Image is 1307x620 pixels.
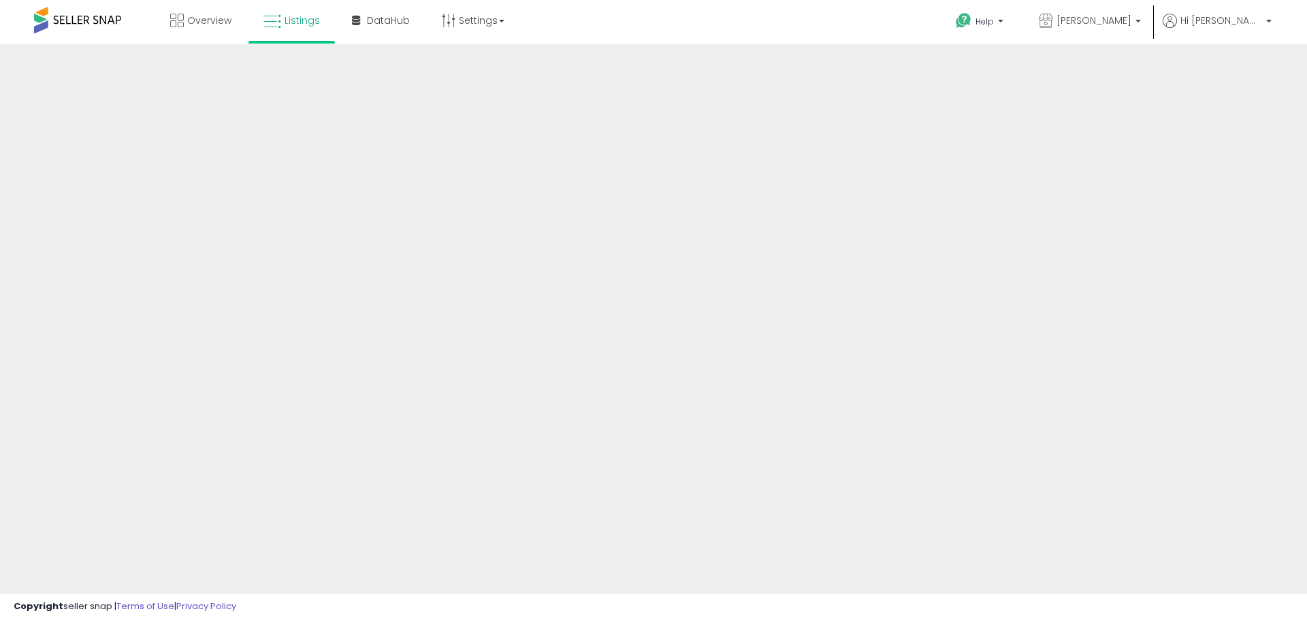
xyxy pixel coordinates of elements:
[955,12,972,29] i: Get Help
[367,14,410,27] span: DataHub
[14,600,63,613] strong: Copyright
[14,600,236,613] div: seller snap | |
[187,14,231,27] span: Overview
[1163,14,1272,44] a: Hi [PERSON_NAME]
[116,600,174,613] a: Terms of Use
[1180,14,1262,27] span: Hi [PERSON_NAME]
[176,600,236,613] a: Privacy Policy
[1056,14,1131,27] span: [PERSON_NAME]
[285,14,320,27] span: Listings
[945,2,1017,44] a: Help
[975,16,994,27] span: Help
